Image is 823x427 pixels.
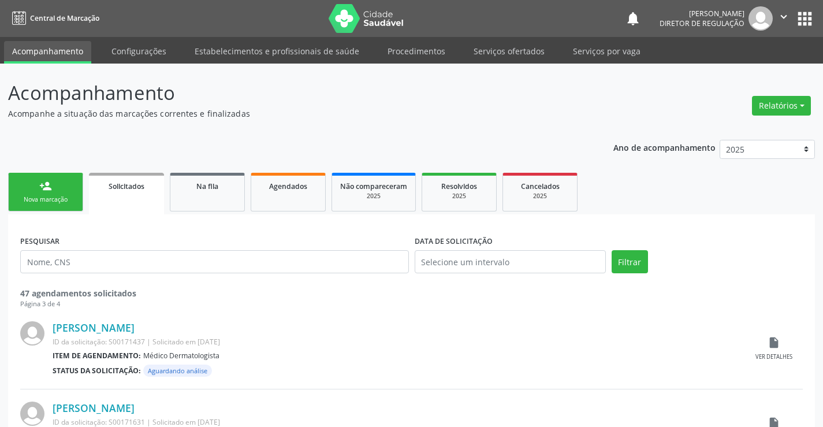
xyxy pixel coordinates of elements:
button: Relatórios [752,96,811,116]
div: person_add [39,180,52,192]
a: Procedimentos [379,41,453,61]
button: notifications [625,10,641,27]
input: Selecione um intervalo [415,250,606,273]
span: Solicitado em [DATE] [152,417,220,427]
button: Filtrar [612,250,648,273]
i: insert_drive_file [768,336,780,349]
button: apps [795,9,815,29]
div: Página 3 de 4 [20,299,803,309]
p: Acompanhamento [8,79,573,107]
a: [PERSON_NAME] [53,402,135,414]
span: Aguardando análise [143,365,212,377]
b: Item de agendamento: [53,351,141,361]
span: Não compareceram [340,181,407,191]
div: 2025 [430,192,488,200]
div: 2025 [340,192,407,200]
span: Diretor de regulação [660,18,744,28]
span: Solicitados [109,181,144,191]
strong: 47 agendamentos solicitados [20,288,136,299]
a: Serviços ofertados [466,41,553,61]
div: Nova marcação [17,195,75,204]
p: Acompanhe a situação das marcações correntes e finalizadas [8,107,573,120]
span: Na fila [196,181,218,191]
span: Solicitado em [DATE] [152,337,220,347]
img: img [20,321,44,346]
b: Status da solicitação: [53,366,141,376]
input: Nome, CNS [20,250,409,273]
span: ID da solicitação: S00171631 | [53,417,151,427]
div: Ver detalhes [755,353,792,361]
a: Central de Marcação [8,9,99,28]
span: Central de Marcação [30,13,99,23]
p: Ano de acompanhamento [613,140,716,154]
label: PESQUISAR [20,232,59,250]
div: 2025 [511,192,569,200]
label: DATA DE SOLICITAÇÃO [415,232,493,250]
span: Médico Dermatologista [143,351,219,361]
div: [PERSON_NAME] [660,9,744,18]
img: img [748,6,773,31]
span: Resolvidos [441,181,477,191]
button:  [773,6,795,31]
i:  [777,10,790,23]
a: Serviços por vaga [565,41,649,61]
span: Cancelados [521,181,560,191]
a: Estabelecimentos e profissionais de saúde [187,41,367,61]
a: Configurações [103,41,174,61]
a: [PERSON_NAME] [53,321,135,334]
a: Acompanhamento [4,41,91,64]
span: ID da solicitação: S00171437 | [53,337,151,347]
span: Agendados [269,181,307,191]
